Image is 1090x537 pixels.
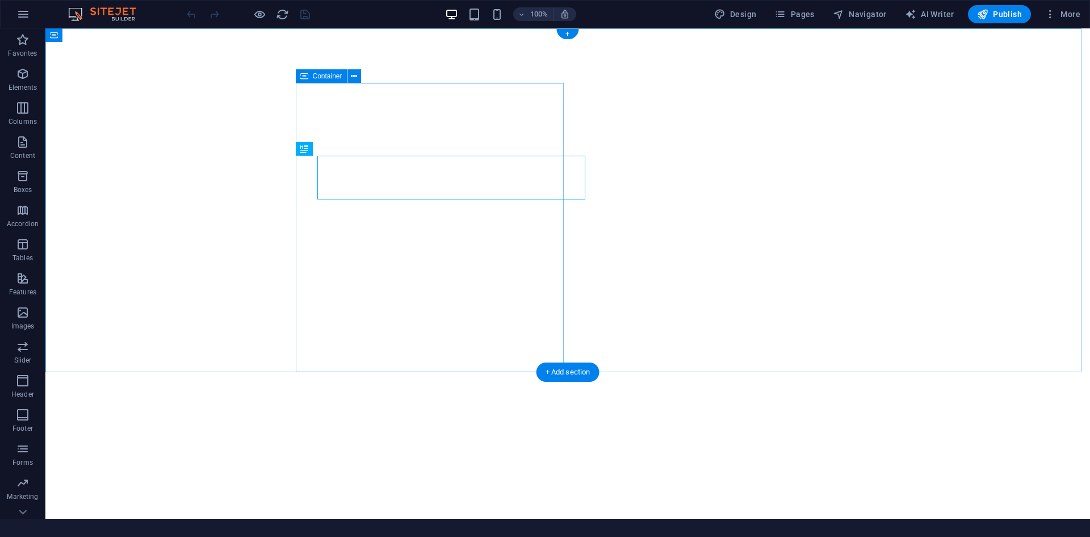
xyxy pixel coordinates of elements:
[10,151,35,160] p: Content
[770,5,819,23] button: Pages
[12,253,33,263] p: Tables
[905,9,954,20] span: AI Writer
[313,73,342,80] span: Container
[1040,5,1085,23] button: More
[968,5,1031,23] button: Publish
[556,29,578,39] div: +
[774,9,814,20] span: Pages
[710,5,761,23] div: Design (Ctrl+Alt+Y)
[513,7,554,21] button: 100%
[9,117,37,126] p: Columns
[65,7,150,21] img: Editor Logo
[11,322,35,331] p: Images
[9,288,36,297] p: Features
[12,458,33,467] p: Forms
[14,356,32,365] p: Slider
[276,8,289,21] i: Reload page
[14,185,32,194] p: Boxes
[12,424,33,433] p: Footer
[977,9,1022,20] span: Publish
[7,219,39,228] p: Accordion
[11,390,34,399] p: Header
[900,5,959,23] button: AI Writer
[833,9,887,20] span: Navigator
[560,9,570,19] i: On resize automatically adjust zoom level to fit chosen device.
[530,7,548,21] h6: 100%
[8,49,37,58] p: Favorites
[828,5,891,23] button: Navigator
[9,83,37,92] p: Elements
[275,7,289,21] button: reload
[1045,9,1080,20] span: More
[7,492,38,501] p: Marketing
[253,7,266,21] button: Click here to leave preview mode and continue editing
[710,5,761,23] button: Design
[536,363,599,382] div: + Add section
[714,9,757,20] span: Design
